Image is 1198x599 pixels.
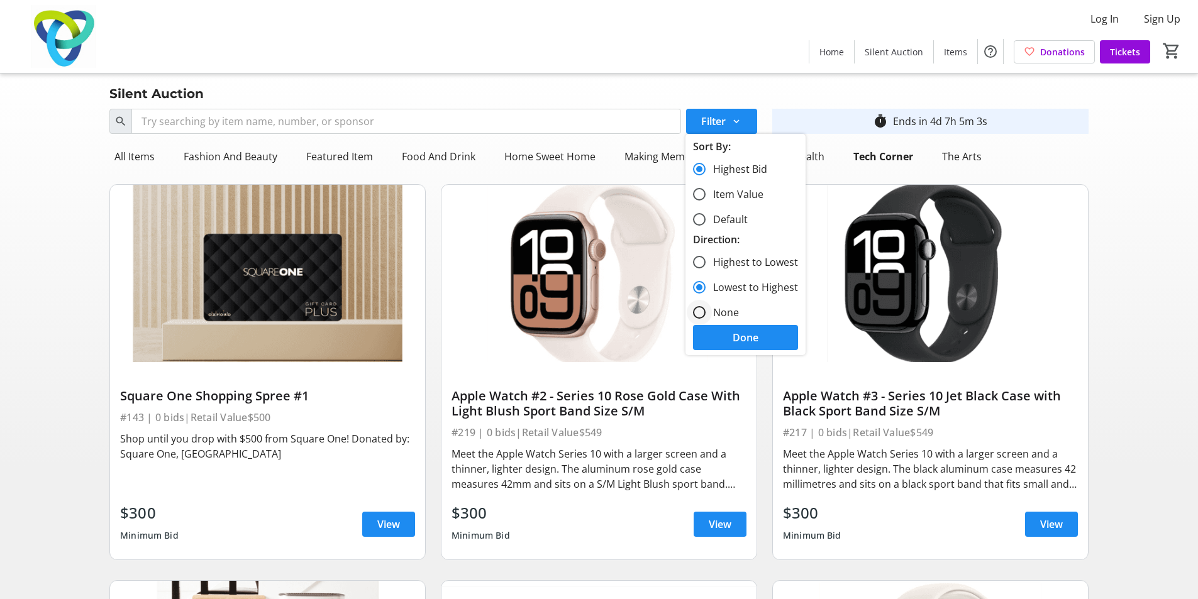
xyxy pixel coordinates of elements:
div: #219 | 0 bids | Retail Value $549 [452,424,746,441]
div: #143 | 0 bids | Retail Value $500 [120,409,415,426]
div: #217 | 0 bids | Retail Value $549 [783,424,1078,441]
label: Lowest to Highest [706,280,798,295]
div: Apple Watch #3 - Series 10 Jet Black Case with Black Sport Band Size S/M [783,388,1078,419]
div: Minimum Bid [120,524,179,547]
div: Minimum Bid [783,524,841,547]
a: View [1025,512,1078,537]
span: Log In [1090,11,1119,26]
a: View [694,512,746,537]
span: Sign Up [1144,11,1180,26]
span: Done [733,330,758,345]
div: Meet the Apple Watch Series 10 with a larger screen and a thinner, lighter design. The aluminum r... [452,446,746,492]
label: Highest to Lowest [706,255,798,270]
div: Sort By: [693,139,798,154]
input: Try searching by item name, number, or sponsor [131,109,681,134]
div: Home Sweet Home [499,144,601,169]
button: Sign Up [1134,9,1190,29]
mat-icon: timer_outline [873,114,888,129]
span: Filter [701,114,726,129]
button: Help [978,39,1003,64]
span: Home [819,45,844,58]
img: Square One Shopping Spree #1 [110,185,425,362]
span: Donations [1040,45,1085,58]
div: Tech Corner [848,144,918,169]
button: Log In [1080,9,1129,29]
div: $300 [452,502,510,524]
button: Done [693,325,798,350]
button: Filter [686,109,757,134]
img: Apple Watch #3 - Series 10 Jet Black Case with Black Sport Band Size S/M [773,185,1088,362]
div: Apple Watch #2 - Series 10 Rose Gold Case With Light Blush Sport Band Size S/M [452,388,746,419]
label: Item Value [706,187,763,202]
div: Featured Item [301,144,378,169]
label: None [706,305,739,320]
a: Silent Auction [855,40,933,63]
span: View [709,517,731,532]
div: All Items [109,144,160,169]
div: Meet the Apple Watch Series 10 with a larger screen and a thinner, lighter design. The black alum... [783,446,1078,492]
a: Home [809,40,854,63]
div: $300 [120,502,179,524]
img: Trillium Health Partners Foundation's Logo [8,5,119,68]
div: Minimum Bid [452,524,510,547]
div: $300 [783,502,841,524]
label: Default [706,212,748,227]
a: Tickets [1100,40,1150,63]
div: Food And Drink [397,144,480,169]
img: Apple Watch #2 - Series 10 Rose Gold Case With Light Blush Sport Band Size S/M [441,185,757,362]
span: View [377,517,400,532]
a: Items [934,40,977,63]
div: The Arts [937,144,987,169]
div: Direction: [693,232,798,247]
div: Making Memories [619,144,714,169]
button: Cart [1160,40,1183,62]
div: Ends in 4d 7h 5m 3s [893,114,987,129]
div: Shop until you drop with $500 from Square One! Donated by: Square One, [GEOGRAPHIC_DATA] [120,431,415,461]
label: Highest Bid [706,162,767,177]
div: Silent Auction [102,84,211,104]
span: Silent Auction [865,45,923,58]
span: Tickets [1110,45,1140,58]
a: Donations [1014,40,1095,63]
span: Items [944,45,967,58]
div: Fashion And Beauty [179,144,282,169]
div: Square One Shopping Spree #1 [120,388,415,404]
a: View [362,512,415,537]
span: View [1040,517,1063,532]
